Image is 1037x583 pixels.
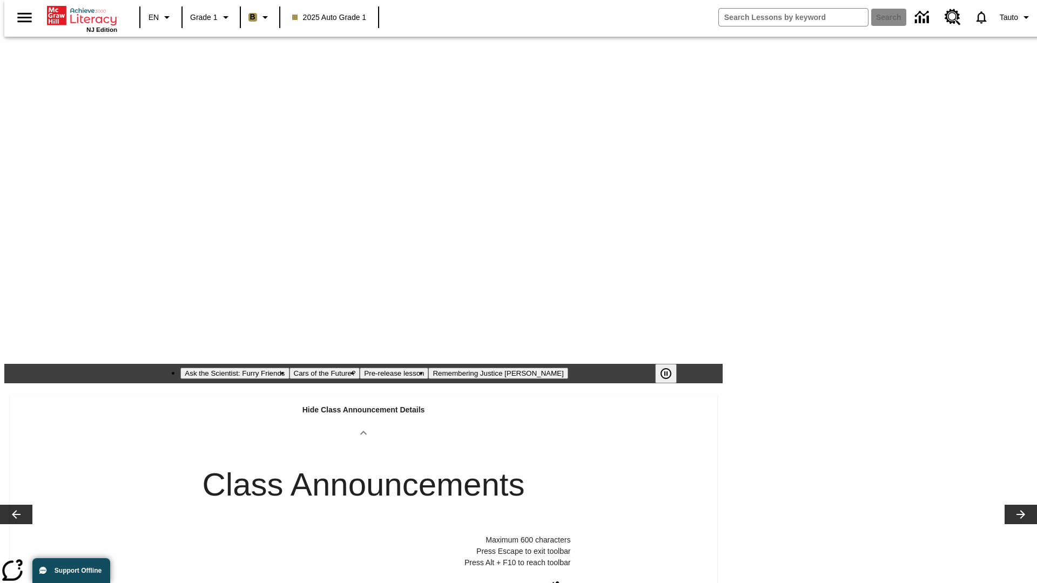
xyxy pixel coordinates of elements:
button: Slide 2 Cars of the Future? [289,368,360,379]
button: Profile/Settings [995,8,1037,27]
p: Hide Class Announcement Details [302,404,425,416]
span: EN [149,12,159,23]
a: Notifications [967,3,995,31]
p: Maximum 600 characters [157,534,571,546]
button: Language: EN, Select a language [144,8,178,27]
span: NJ Edition [86,26,117,33]
button: Lesson carousel, Next [1005,505,1037,524]
div: Pause [655,364,688,383]
button: Slide 1 Ask the Scientist: Furry Friends [180,368,289,379]
button: Open side menu [9,2,41,33]
p: Press Escape to exit toolbar [157,546,571,557]
h2: Class Announcements [202,465,524,504]
a: Home [47,5,117,26]
span: Tauto [1000,12,1018,23]
button: Support Offline [32,558,110,583]
span: B [250,10,255,24]
div: Home [47,4,117,33]
span: Support Offline [55,567,102,574]
a: Data Center [908,3,938,32]
button: Boost Class color is light brown. Change class color [244,8,276,27]
div: Hide Class Announcement Details [10,394,717,439]
button: Slide 3 Pre-release lesson [360,368,428,379]
button: Pause [655,364,677,383]
button: Grade: Grade 1, Select a grade [186,8,237,27]
p: Class Announcements attachment at [DATE] 1:22:52 PM [4,9,158,28]
a: Resource Center, Will open in new tab [938,3,967,32]
span: 2025 Auto Grade 1 [292,12,367,23]
span: Grade 1 [190,12,218,23]
p: Press Alt + F10 to reach toolbar [157,557,571,568]
input: search field [719,9,868,26]
button: Slide 4 Remembering Justice O'Connor [428,368,568,379]
body: Maximum 600 characters Press Escape to exit toolbar Press Alt + F10 to reach toolbar [4,9,158,28]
